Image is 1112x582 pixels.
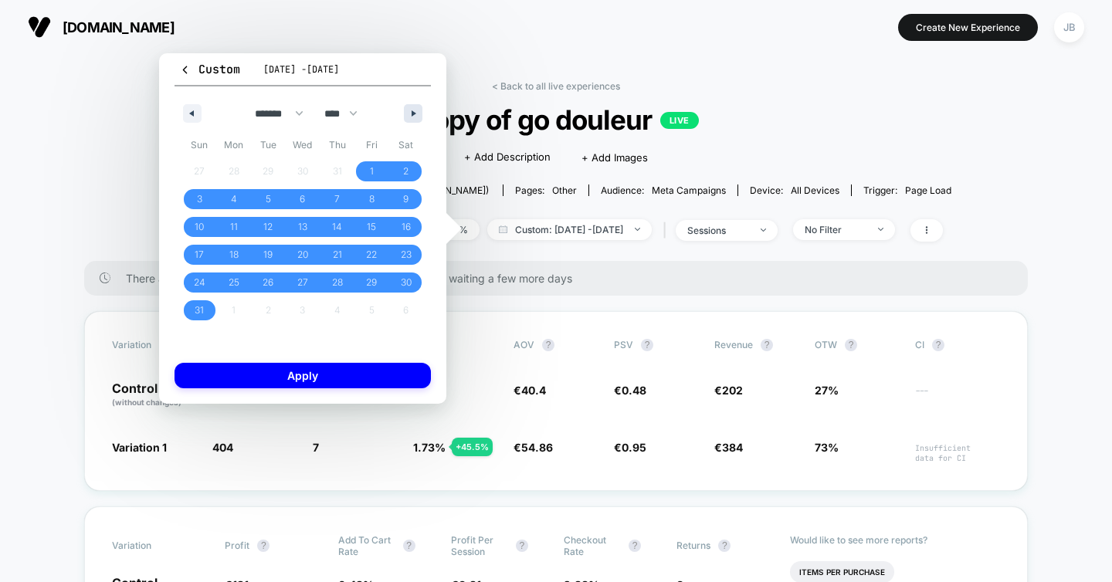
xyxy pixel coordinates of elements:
img: end [635,228,640,231]
span: € [514,384,546,397]
button: 20 [286,241,320,269]
span: 7 [334,185,340,213]
button: 19 [251,241,286,269]
span: Insufficient data for CI [915,443,1000,463]
span: (without changes) [112,398,181,407]
img: end [878,228,883,231]
button: 10 [182,213,217,241]
span: --- [915,386,1000,408]
button: 26 [251,269,286,296]
span: 20 [297,241,308,269]
span: Variation [112,339,197,351]
span: 54.86 [521,441,553,454]
button: 2 [388,157,423,185]
button: JB [1049,12,1089,43]
span: Returns [676,540,710,551]
span: 13 [298,213,307,241]
span: 5 [266,185,271,213]
button: 30 [388,269,423,296]
p: LIVE [660,112,699,129]
span: all devices [791,184,839,196]
button: 15 [354,213,389,241]
button: 21 [320,241,354,269]
span: 15 [367,213,376,241]
span: 25 [229,269,239,296]
span: Custom: [DATE] - [DATE] [487,219,652,240]
div: Trigger: [863,184,951,196]
div: JB [1054,12,1084,42]
span: 10 [195,213,204,241]
span: Wed [286,133,320,157]
span: Thu [320,133,354,157]
span: 8 [369,185,375,213]
button: ? [629,540,641,552]
span: 12 [263,213,273,241]
span: 14 [332,213,342,241]
span: 4 [231,185,237,213]
span: Add To Cart Rate [338,534,395,557]
span: 19 [263,241,273,269]
span: 0.48 [622,384,646,397]
button: 22 [354,241,389,269]
span: 18 [229,241,239,269]
span: Revenue [714,339,753,350]
span: Page Load [905,184,951,196]
button: 18 [217,241,252,269]
span: 1.73 % [413,441,446,454]
span: Mon [217,133,252,157]
span: 23 [401,241,412,269]
span: 27% [815,384,839,397]
button: ? [257,540,270,552]
span: 384 [722,441,743,454]
a: < Back to all live experiences [492,80,620,92]
span: + Add Description [464,150,551,165]
span: 30 [401,269,412,296]
span: 31 [195,296,204,324]
span: € [714,441,743,454]
span: Sat [388,133,423,157]
span: + Add Images [581,151,648,164]
span: Sun [182,133,217,157]
button: Apply [175,363,431,388]
button: 3 [182,185,217,213]
div: No Filter [805,224,866,235]
span: 21 [333,241,342,269]
button: ? [641,339,653,351]
span: 202 [722,384,743,397]
span: 9 [403,185,409,213]
span: CI [915,339,1000,351]
div: Audience: [601,184,726,196]
button: ? [403,540,415,552]
button: ? [845,339,857,351]
span: 1 [370,157,374,185]
span: [DOMAIN_NAME] [63,19,175,36]
button: 23 [388,241,423,269]
button: 5 [251,185,286,213]
button: 11 [217,213,252,241]
button: 8 [354,185,389,213]
p: Control [112,382,197,408]
span: € [714,384,743,397]
button: 14 [320,213,354,241]
div: + 45.5 % [452,438,493,456]
span: 40.4 [521,384,546,397]
span: AOV [514,339,534,350]
span: PSV [614,339,633,350]
span: 0.95 [622,441,646,454]
button: 28 [320,269,354,296]
span: There are still no statistically significant results. We recommend waiting a few more days [126,272,997,285]
button: Custom[DATE] -[DATE] [175,61,431,86]
button: 4 [217,185,252,213]
span: Fri [354,133,389,157]
span: 17 [195,241,204,269]
span: Profit Per Session [451,534,508,557]
span: 26 [263,269,273,296]
button: 6 [286,185,320,213]
button: ? [542,339,554,351]
span: 11 [230,213,238,241]
button: Create New Experience [898,14,1038,41]
span: | [659,219,676,242]
span: 73% [815,441,839,454]
span: Variation [112,534,197,557]
button: 16 [388,213,423,241]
